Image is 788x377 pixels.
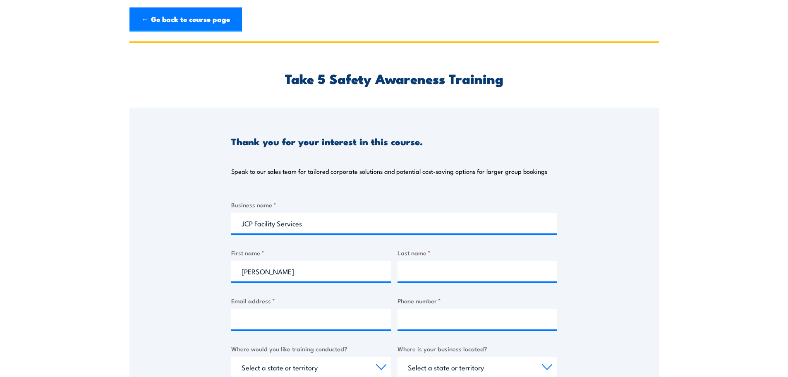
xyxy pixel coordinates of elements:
label: Where is your business located? [398,344,557,353]
label: Where would you like training conducted? [231,344,391,353]
label: Business name [231,200,557,209]
label: Email address [231,296,391,305]
label: Phone number [398,296,557,305]
h2: Take 5 Safety Awareness Training [231,72,557,84]
p: Speak to our sales team for tailored corporate solutions and potential cost-saving options for la... [231,167,547,175]
a: ← Go back to course page [129,7,242,32]
label: Last name [398,248,557,257]
h3: Thank you for your interest in this course. [231,137,423,146]
label: First name [231,248,391,257]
